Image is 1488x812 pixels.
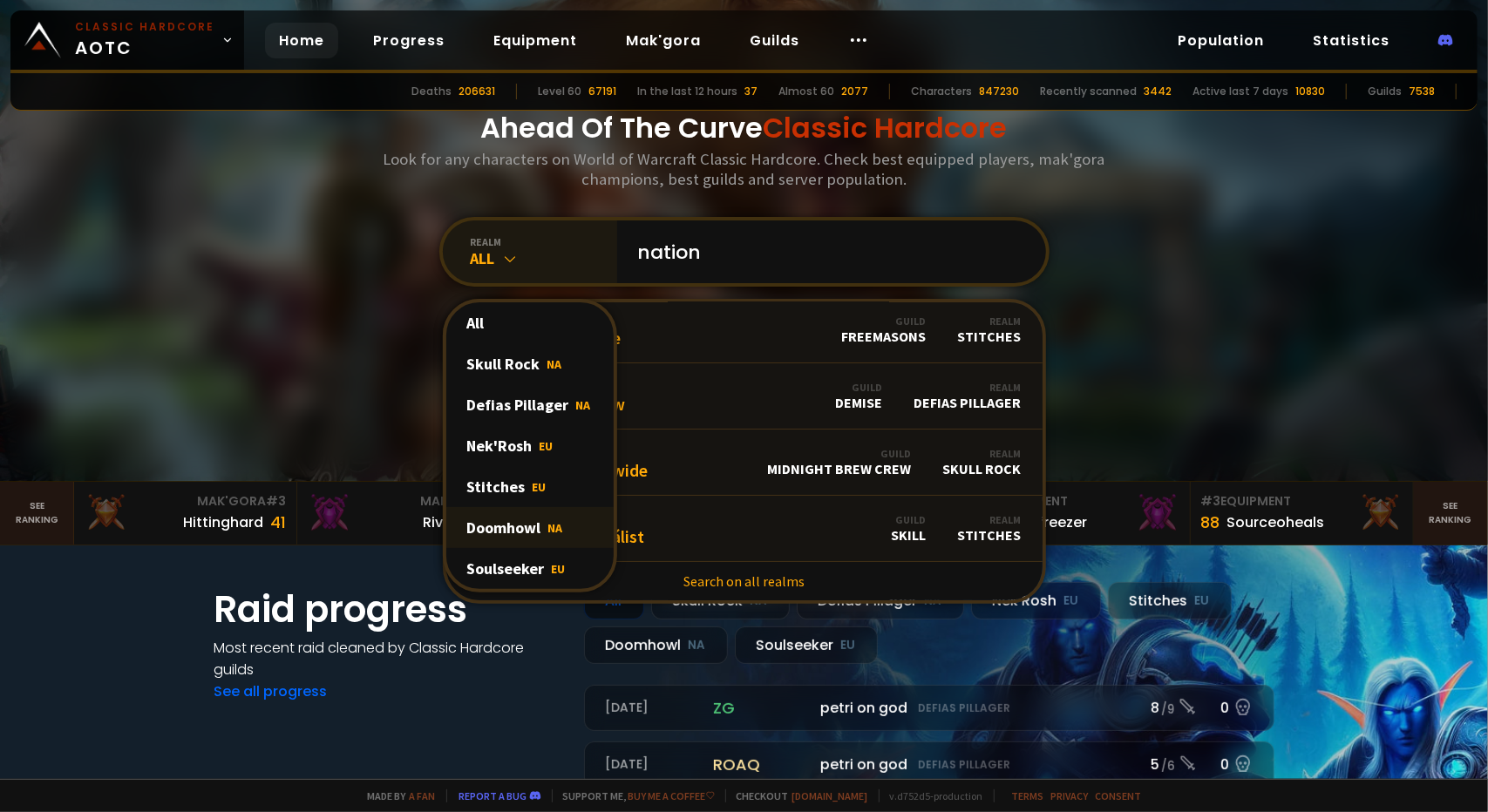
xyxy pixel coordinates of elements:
[1368,84,1402,99] div: Guilds
[1409,84,1435,99] div: 7538
[958,513,1022,544] div: Stitches
[446,363,1043,430] a: Level48NationwGuildDemiseRealmDefias Pillager
[183,511,263,533] div: Hittinghard
[1195,592,1210,610] small: EU
[446,507,614,548] div: Doomhowl
[1051,789,1089,802] a: Privacy
[612,23,715,58] a: Mak'gora
[266,492,286,510] span: # 3
[270,511,286,534] div: 41
[892,513,927,526] div: Guild
[377,149,1112,189] h3: Look for any characters on World of Warcraft Classic Hardcore. Check best equipped players, mak'g...
[471,235,617,248] div: realm
[1201,492,1221,510] span: # 3
[411,84,452,99] div: Deaths
[214,681,328,701] a: See all progress
[836,381,883,394] div: Guild
[1064,592,1079,610] small: EU
[74,482,297,545] a: Mak'Gora#3Hittinghard41
[979,84,1019,99] div: 847230
[552,789,715,802] span: Support me,
[459,789,527,802] a: Report a bug
[1295,84,1325,99] div: 10830
[423,511,478,533] div: Rivench
[943,447,1022,477] div: Skull Rock
[1108,582,1232,619] div: Stitches
[1164,23,1278,58] a: Population
[911,84,972,99] div: Characters
[978,492,1179,511] div: Equipment
[628,220,1025,283] input: Search a character...
[689,637,706,654] small: NA
[637,84,737,99] div: In the last 12 hours
[584,626,728,664] div: Doomhowl
[446,466,614,507] div: Stitches
[792,789,868,802] a: [DOMAIN_NAME]
[879,789,983,802] span: v. d752d5 - production
[548,520,563,536] span: NA
[778,84,834,99] div: Almost 60
[446,297,1043,363] a: Level60NationeGuildFreemasonsRealmStitches
[958,513,1022,526] div: Realm
[1040,84,1137,99] div: Recently scanned
[1201,492,1403,511] div: Equipment
[1414,482,1488,545] a: Seeranking
[533,479,547,495] span: EU
[1192,84,1288,99] div: Active last 7 days
[958,315,1022,345] div: Stitches
[75,19,214,35] small: Classic Hardcore
[1004,511,1088,533] div: Notafreezer
[471,248,617,268] div: All
[1299,23,1403,58] a: Statistics
[576,397,591,413] span: NA
[1012,789,1044,802] a: Terms
[85,492,286,511] div: Mak'Gora
[459,84,495,99] div: 206631
[736,23,813,58] a: Guilds
[410,789,436,802] a: a fan
[725,789,868,802] span: Checkout
[744,84,758,99] div: 37
[538,84,581,99] div: Level 60
[1227,511,1325,533] div: Sourceoheals
[768,447,912,460] div: Guild
[1201,511,1220,534] div: 88
[735,626,878,664] div: Soulseeker
[892,513,927,544] div: Skill
[914,381,1022,411] div: Defias Pillager
[214,582,563,637] h1: Raid progress
[842,315,927,345] div: Freemasons
[547,356,562,372] span: NA
[214,637,563,680] h4: Most recent raid cleaned by Classic Hardcore guilds
[446,562,1043,600] a: Search on all realms
[446,343,614,384] div: Skull Rock
[540,438,554,454] span: EU
[308,492,509,511] div: Mak'Gora
[1191,482,1414,545] a: #3Equipment88Sourceoheals
[836,381,883,411] div: Demise
[628,789,715,802] a: Buy me a coffee
[958,315,1022,328] div: Realm
[943,447,1022,460] div: Realm
[265,23,338,58] a: Home
[588,84,616,99] div: 67191
[446,302,614,343] div: All
[971,582,1101,619] div: Nek'Rosh
[1096,789,1142,802] a: Consent
[481,107,1008,149] h1: Ahead Of The Curve
[584,685,1274,731] a: [DATE]zgpetri on godDefias Pillager8 /90
[446,548,614,589] div: Soulseeker
[842,315,927,328] div: Guild
[768,447,912,477] div: Midnight Brew Crew
[841,637,856,654] small: EU
[10,10,244,70] a: Classic HardcoreAOTC
[75,19,214,61] span: AOTC
[359,23,459,58] a: Progress
[584,741,1274,788] a: [DATE]roaqpetri on godDefias Pillager5 /60
[446,425,614,466] div: Nek'Rosh
[357,789,436,802] span: Made by
[446,430,1043,496] a: Level45NationwideGuildMidnight Brew CrewRealmSkull Rock
[552,561,566,577] span: EU
[297,482,520,545] a: Mak'Gora#2Rivench100
[968,482,1191,545] a: #2Equipment88Notafreezer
